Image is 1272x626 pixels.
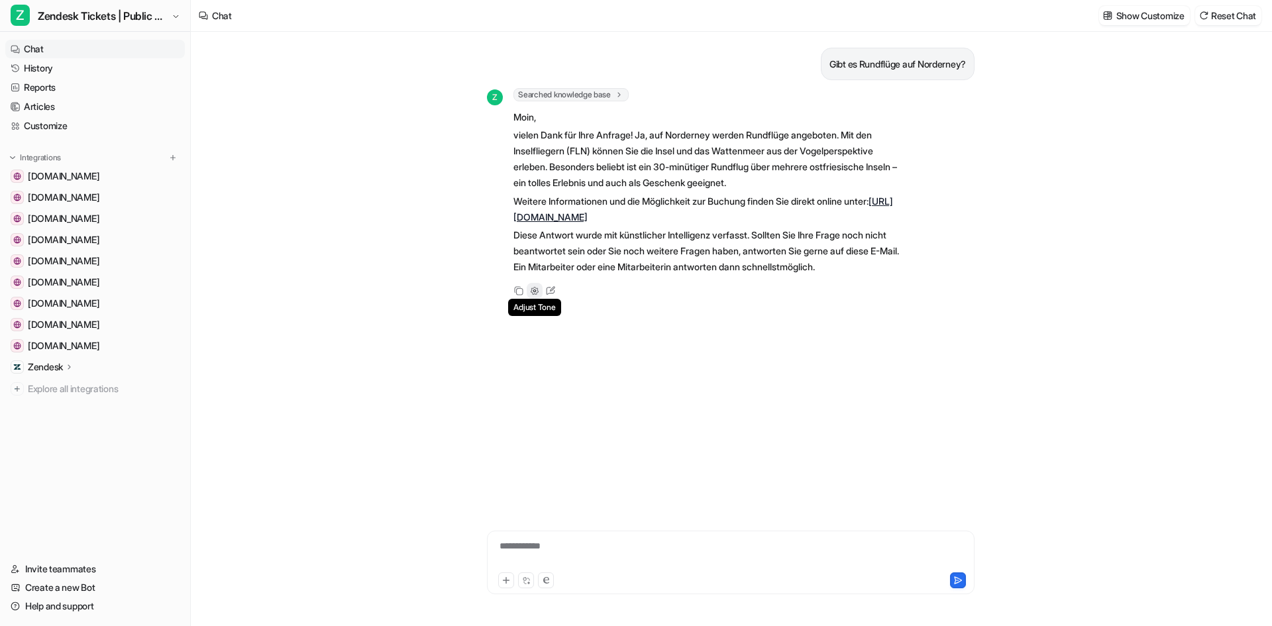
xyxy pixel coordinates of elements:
span: [DOMAIN_NAME] [28,297,99,310]
span: Z [11,5,30,26]
a: www.inselflieger.de[DOMAIN_NAME] [5,337,185,355]
p: vielen Dank für Ihre Anfrage! Ja, auf Norderney werden Rundflüge angeboten. Mit den Inselfliegern... [513,127,901,191]
img: www.inselfaehre.de [13,299,21,307]
span: Adjust Tone [508,299,560,316]
a: Help and support [5,597,185,615]
a: Reports [5,78,185,97]
a: www.inselfracht.de[DOMAIN_NAME] [5,252,185,270]
img: menu_add.svg [168,153,178,162]
span: [DOMAIN_NAME] [28,318,99,331]
img: www.inselexpress.de [13,172,21,180]
span: Zendesk Tickets | Public Reply [38,7,168,25]
p: Show Customize [1116,9,1185,23]
a: Create a new Bot [5,578,185,597]
a: www.inselparker.de[DOMAIN_NAME] [5,231,185,249]
img: Zendesk [13,363,21,371]
a: Explore all integrations [5,380,185,398]
a: www.inselexpress.de[DOMAIN_NAME] [5,167,185,185]
span: [DOMAIN_NAME] [28,276,99,289]
span: Searched knowledge base [513,88,629,101]
a: Articles [5,97,185,116]
p: Zendesk [28,360,63,374]
a: www.frisonaut.de[DOMAIN_NAME] [5,273,185,291]
button: Show Customize [1099,6,1190,25]
span: [DOMAIN_NAME] [28,212,99,225]
img: explore all integrations [11,382,24,395]
img: customize [1103,11,1112,21]
div: Chat [212,9,232,23]
a: www.inselfaehre.de[DOMAIN_NAME] [5,294,185,313]
span: Explore all integrations [28,378,180,399]
img: www.inselparker.de [13,236,21,244]
span: [DOMAIN_NAME] [28,191,99,204]
a: www.inseltouristik.de[DOMAIN_NAME] [5,315,185,334]
button: Reset Chat [1195,6,1261,25]
span: [DOMAIN_NAME] [28,254,99,268]
span: [DOMAIN_NAME] [28,170,99,183]
img: www.inselbus-norderney.de [13,215,21,223]
a: History [5,59,185,78]
img: www.frisonaut.de [13,278,21,286]
img: www.inselfracht.de [13,257,21,265]
p: Moin, [513,109,901,125]
a: Invite teammates [5,560,185,578]
img: www.nordsee-bike.de [13,193,21,201]
span: Z [487,89,503,105]
a: Chat [5,40,185,58]
img: www.inselflieger.de [13,342,21,350]
img: reset [1199,11,1208,21]
img: www.inseltouristik.de [13,321,21,329]
a: [URL][DOMAIN_NAME] [513,195,893,223]
p: Weitere Informationen und die Möglichkeit zur Buchung finden Sie direkt online unter: [513,193,901,225]
span: [DOMAIN_NAME] [28,339,99,352]
a: Customize [5,117,185,135]
p: Integrations [20,152,61,163]
a: www.nordsee-bike.de[DOMAIN_NAME] [5,188,185,207]
button: Integrations [5,151,65,164]
img: expand menu [8,153,17,162]
span: [DOMAIN_NAME] [28,233,99,246]
p: Diese Antwort wurde mit künstlicher Intelligenz verfasst. Sollten Sie Ihre Frage noch nicht beant... [513,227,901,275]
p: Gibt es Rundflüge auf Norderney? [829,56,966,72]
a: www.inselbus-norderney.de[DOMAIN_NAME] [5,209,185,228]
